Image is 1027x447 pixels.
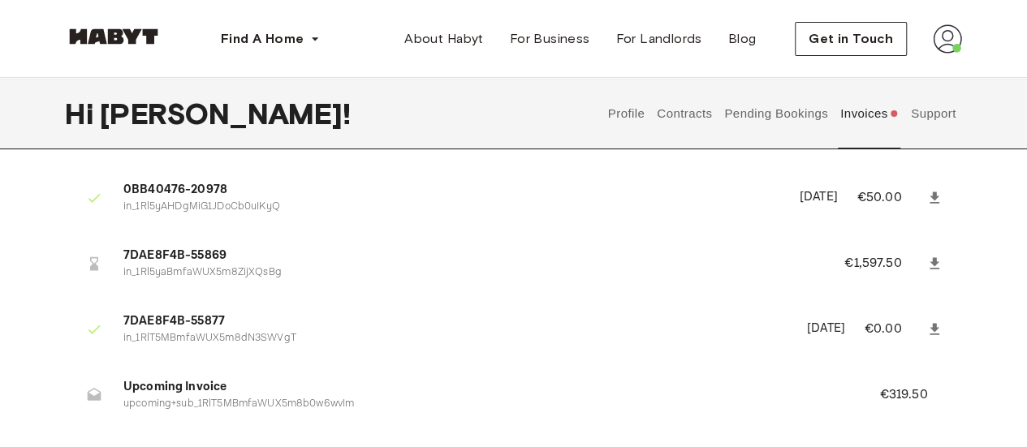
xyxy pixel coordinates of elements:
[933,24,962,54] img: avatar
[123,247,805,265] span: 7DAE8F4B-55869
[497,23,603,55] a: For Business
[908,78,958,149] button: Support
[800,188,838,207] p: [DATE]
[838,78,900,149] button: Invoices
[715,23,770,55] a: Blog
[728,29,757,49] span: Blog
[602,78,962,149] div: user profile tabs
[221,29,304,49] span: Find A Home
[123,265,805,281] p: in_1Rl5yaBmfaWUX5m8ZijXQsBg
[809,29,893,49] span: Get in Touch
[807,320,845,338] p: [DATE]
[65,28,162,45] img: Habyt
[602,23,714,55] a: For Landlords
[404,29,483,49] span: About Habyt
[510,29,590,49] span: For Business
[123,331,788,346] p: in_1RlT5MBmfaWUX5m8dN3SWVgT
[123,200,780,215] p: in_1Rl5yAHDgMiG1JDoCb0uIKyQ
[795,22,907,56] button: Get in Touch
[123,181,780,200] span: 0BB40476-20978
[208,23,333,55] button: Find A Home
[65,97,100,131] span: Hi
[865,320,923,339] p: €0.00
[123,378,840,397] span: Upcoming Invoice
[100,97,351,131] span: [PERSON_NAME] !
[844,254,923,273] p: €1,597.50
[655,78,714,149] button: Contracts
[857,188,923,208] p: €50.00
[879,385,949,405] p: €319.50
[723,78,831,149] button: Pending Bookings
[391,23,496,55] a: About Habyt
[123,397,840,412] p: upcoming+sub_1RlT5MBmfaWUX5m8b0w6wvIm
[123,312,788,331] span: 7DAE8F4B-55877
[615,29,701,49] span: For Landlords
[606,78,647,149] button: Profile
